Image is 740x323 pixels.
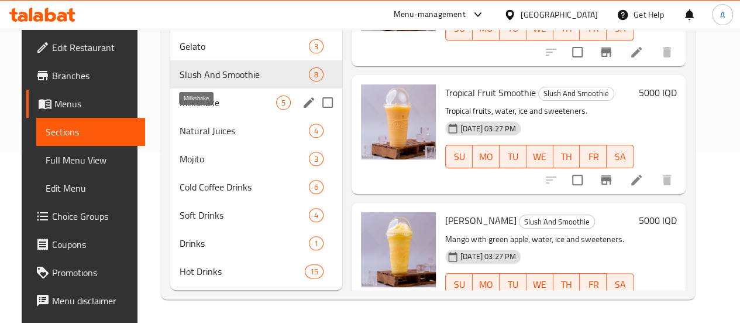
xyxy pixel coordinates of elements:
span: A [720,8,725,21]
button: WE [526,273,553,297]
div: Natural Juices4 [170,117,342,145]
span: 5 [277,97,290,108]
a: Coupons [26,230,145,259]
div: Drinks1 [170,229,342,257]
button: TH [553,145,580,168]
div: items [309,124,323,138]
span: [PERSON_NAME] [445,212,517,229]
button: WE [526,145,553,168]
span: Promotions [52,266,136,280]
span: [DATE] 03:27 PM [456,123,521,134]
div: items [309,208,323,222]
span: Edit Menu [46,181,136,195]
a: Choice Groups [26,202,145,230]
span: Milkshake [180,96,276,110]
span: WE [531,276,549,293]
a: Promotions [26,259,145,287]
span: WE [531,20,549,37]
img: Tropical Fruit Smoothie [361,84,436,159]
span: [DATE] 03:27 PM [456,251,521,262]
a: Sections [36,118,145,146]
span: Slush And Smoothie [180,67,309,81]
div: items [309,236,323,250]
div: Hot Drinks15 [170,257,342,285]
span: 6 [309,182,323,193]
a: Edit Menu [36,174,145,202]
span: 4 [309,125,323,137]
span: TH [558,20,576,37]
button: MO [473,145,500,168]
span: Select to update [565,40,590,64]
span: Choice Groups [52,209,136,223]
span: SU [450,20,468,37]
span: WE [531,148,549,165]
button: delete [653,166,681,194]
button: FR [580,145,607,168]
span: 8 [309,69,323,80]
span: Hot Drinks [180,264,304,278]
span: Tropical Fruit Smoothie [445,84,536,101]
span: Menus [54,97,136,111]
span: TH [558,148,576,165]
span: MO [477,148,495,165]
div: [GEOGRAPHIC_DATA] [521,8,598,21]
span: Soft Drinks [180,208,309,222]
div: Menu-management [394,8,466,22]
div: Soft Drinks4 [170,201,342,229]
div: items [276,96,291,110]
span: MO [477,276,495,293]
h6: 5000 IQD [638,212,676,229]
span: TU [504,20,522,37]
a: Edit Restaurant [26,33,145,62]
span: Cold Coffee Drinks [180,180,309,194]
span: 1 [309,238,323,249]
h6: 5000 IQD [638,84,676,101]
button: delete [653,38,681,66]
span: TU [504,148,522,165]
span: 3 [309,41,323,52]
span: SA [611,276,629,293]
div: items [309,39,323,53]
a: Edit menu item [629,45,643,59]
span: TH [558,276,576,293]
span: 3 [309,154,323,165]
a: Branches [26,62,145,90]
p: Mango with green apple, water, ice and sweeteners. [445,232,634,247]
button: TU [500,273,526,297]
button: TU [500,145,526,168]
span: Slush And Smoothie [519,215,594,229]
a: Edit menu item [629,173,643,187]
div: Slush And Smoothie8 [170,60,342,89]
a: Menus [26,90,145,118]
button: FR [580,273,607,297]
span: Drinks [180,236,309,250]
div: Slush And Smoothie [538,87,614,101]
span: Mojito [180,152,309,166]
button: TH [553,273,580,297]
a: Full Menu View [36,146,145,174]
button: SU [445,273,473,297]
img: Mango Smoothie [361,212,436,287]
p: Tropical fruits, water, ice and sweeteners. [445,104,634,118]
span: SA [611,20,629,37]
span: 15 [305,266,323,277]
div: Slush And Smoothie [519,215,595,229]
div: items [305,264,323,278]
span: Edit Restaurant [52,40,136,55]
span: Full Menu View [46,153,136,167]
button: SA [607,145,634,168]
button: Branch-specific-item [592,166,620,194]
span: 4 [309,210,323,221]
a: Menu disclaimer [26,287,145,315]
span: MO [477,20,495,37]
span: TU [504,276,522,293]
button: SU [445,145,473,168]
span: Gelato [180,39,309,53]
div: Mojito3 [170,145,342,173]
button: edit [300,94,318,111]
span: FR [584,20,602,37]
